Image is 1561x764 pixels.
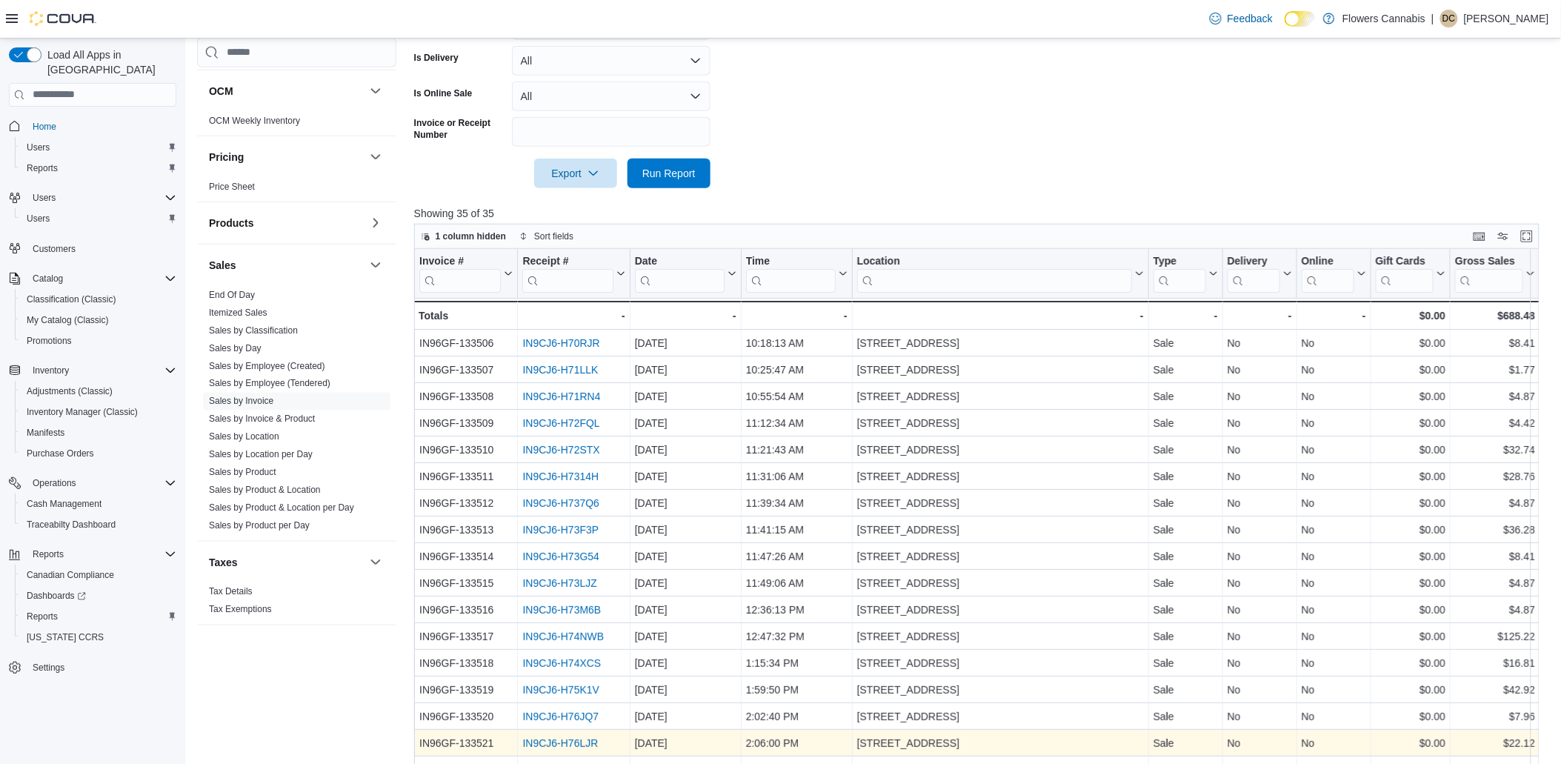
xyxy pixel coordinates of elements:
[1455,361,1535,379] div: $1.77
[209,485,321,495] a: Sales by Product & Location
[634,334,736,352] div: [DATE]
[27,314,109,326] span: My Catalog (Classic)
[1375,254,1434,292] div: Gift Card Sales
[21,332,176,350] span: Promotions
[21,311,176,329] span: My Catalog (Classic)
[1227,307,1291,325] div: -
[1375,254,1434,268] div: Gift Cards
[1301,388,1365,405] div: No
[1153,388,1217,405] div: Sale
[209,519,310,531] span: Sales by Product per Day
[21,403,144,421] a: Inventory Manager (Classic)
[642,166,696,181] span: Run Report
[27,189,61,207] button: Users
[209,413,315,425] span: Sales by Invoice & Product
[33,192,56,204] span: Users
[209,378,330,388] a: Sales by Employee (Tendered)
[1227,494,1291,512] div: No
[856,521,1143,539] div: [STREET_ADDRESS]
[21,424,70,442] a: Manifests
[209,431,279,442] span: Sales by Location
[856,254,1143,292] button: Location
[1431,10,1434,27] p: |
[209,466,276,478] span: Sales by Product
[209,306,267,318] span: Itemized Sales
[3,268,182,289] button: Catalog
[419,388,513,405] div: IN96GF-133508
[33,548,64,560] span: Reports
[1471,227,1488,245] button: Keyboard shortcuts
[21,628,110,646] a: [US_STATE] CCRS
[3,360,182,381] button: Inventory
[419,361,513,379] div: IN96GF-133507
[27,189,176,207] span: Users
[1455,494,1535,512] div: $4.87
[1153,441,1217,459] div: Sale
[21,516,122,534] a: Traceabilty Dashboard
[21,445,100,462] a: Purchase Orders
[512,46,710,76] button: All
[209,377,330,389] span: Sales by Employee (Tendered)
[1227,254,1279,292] div: Delivery
[21,495,107,513] a: Cash Management
[1375,441,1445,459] div: $0.00
[27,270,176,288] span: Catalog
[21,139,56,156] a: Users
[1375,307,1445,325] div: $0.00
[27,569,114,581] span: Canadian Compliance
[1153,414,1217,432] div: Sale
[27,611,58,622] span: Reports
[197,285,396,540] div: Sales
[634,521,736,539] div: [DATE]
[1153,307,1217,325] div: -
[209,115,300,125] a: OCM Weekly Inventory
[33,121,56,133] span: Home
[1494,227,1512,245] button: Display options
[27,474,176,492] span: Operations
[15,514,182,535] button: Traceabilty Dashboard
[209,520,310,531] a: Sales by Product per Day
[522,551,599,562] a: IN9CJ6-H73G54
[3,473,182,494] button: Operations
[209,413,315,424] a: Sales by Invoice & Product
[1227,254,1279,268] div: Delivery
[27,631,104,643] span: [US_STATE] CCRS
[1375,254,1445,292] button: Gift Cards
[1227,468,1291,485] div: No
[745,334,847,352] div: 10:18:13 AM
[634,254,724,292] div: Date
[209,289,255,299] a: End Of Day
[1204,4,1279,33] a: Feedback
[27,335,72,347] span: Promotions
[745,388,847,405] div: 10:55:54 AM
[745,441,847,459] div: 11:21:43 AM
[27,240,81,258] a: Customers
[27,659,70,677] a: Settings
[415,227,512,245] button: 1 column hidden
[15,443,182,464] button: Purchase Orders
[15,330,182,351] button: Promotions
[419,254,501,268] div: Invoice #
[209,215,364,230] button: Products
[513,227,579,245] button: Sort fields
[522,254,613,268] div: Receipt #
[1375,414,1445,432] div: $0.00
[414,206,1551,221] p: Showing 35 of 35
[21,403,176,421] span: Inventory Manager (Classic)
[522,471,599,482] a: IN9CJ6-H7314H
[27,658,176,677] span: Settings
[27,498,101,510] span: Cash Management
[522,577,596,589] a: IN9CJ6-H73LJZ
[27,362,176,379] span: Inventory
[745,414,847,432] div: 11:12:34 AM
[1455,414,1535,432] div: $4.42
[367,82,385,99] button: OCM
[745,468,847,485] div: 11:31:06 AM
[27,406,138,418] span: Inventory Manager (Classic)
[522,364,598,376] a: IN9CJ6-H71LLK
[634,254,724,268] div: Date
[522,497,599,509] a: IN9CJ6-H737Q6
[209,342,262,353] a: Sales by Day
[628,159,710,188] button: Run Report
